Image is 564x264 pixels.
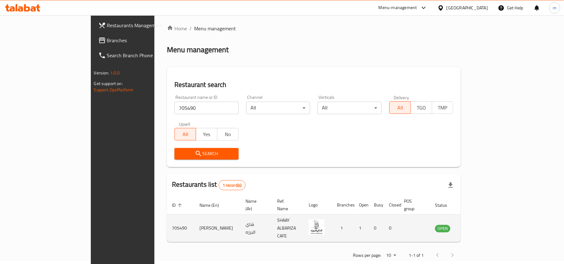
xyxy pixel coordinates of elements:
button: Search [174,148,239,160]
p: Rows per page: [353,251,381,259]
th: Logo [304,195,332,215]
span: Version: [94,69,109,77]
th: Open [354,195,369,215]
div: [GEOGRAPHIC_DATA] [447,4,488,11]
a: Support.OpsPlatform [94,86,134,94]
table: enhanced table [167,195,484,242]
button: TMP [432,101,453,114]
a: Branches [93,33,185,48]
button: TGO [411,101,432,114]
input: Search for restaurant name or ID.. [174,102,239,114]
td: SHAAY ALBARIZA CAFE [272,215,304,242]
h2: Menu management [167,45,229,55]
span: No [220,130,236,139]
span: TMP [435,103,451,112]
div: OPEN [435,225,450,232]
span: Search Branch Phone [107,52,180,59]
button: Yes [196,128,217,140]
div: Menu-management [379,4,417,12]
div: All [246,102,310,114]
td: [PERSON_NAME] [194,215,241,242]
td: 0 [369,215,384,242]
td: 1 [354,215,369,242]
a: Restaurants Management [93,18,185,33]
span: Ref. Name [277,197,296,212]
span: Name (Ar) [246,197,265,212]
a: Search Branch Phone [93,48,185,63]
div: Export file [443,178,458,193]
span: Get support on: [94,79,123,88]
span: OPEN [435,225,450,232]
span: ID [172,201,184,209]
div: Rows per page: [384,251,399,260]
h2: Restaurants list [172,180,246,190]
span: 1 record(s) [219,182,246,188]
span: Menu management [194,25,236,32]
p: 1-1 of 1 [409,251,424,259]
td: 1 [332,215,354,242]
span: Restaurants Management [107,22,180,29]
span: Status [435,201,455,209]
button: All [174,128,196,140]
button: All [389,101,411,114]
th: Busy [369,195,384,215]
label: Delivery [394,95,409,99]
div: Total records count [219,180,246,190]
span: Name (En) [199,201,227,209]
td: 0 [384,215,399,242]
span: 1.0.0 [110,69,120,77]
span: m [553,4,556,11]
span: POS group [404,197,422,212]
span: TGO [413,103,430,112]
li: / [189,25,192,32]
span: Yes [199,130,215,139]
span: All [177,130,194,139]
h2: Restaurant search [174,80,453,89]
div: All [318,102,382,114]
img: SHAY ALBARZAH [309,219,324,235]
th: Closed [384,195,399,215]
button: No [217,128,239,140]
span: Search [179,150,234,158]
label: Upsell [179,122,190,126]
span: All [392,103,408,112]
nav: breadcrumb [167,25,461,32]
th: Branches [332,195,354,215]
td: شاي البرزه [241,215,272,242]
span: Branches [107,37,180,44]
